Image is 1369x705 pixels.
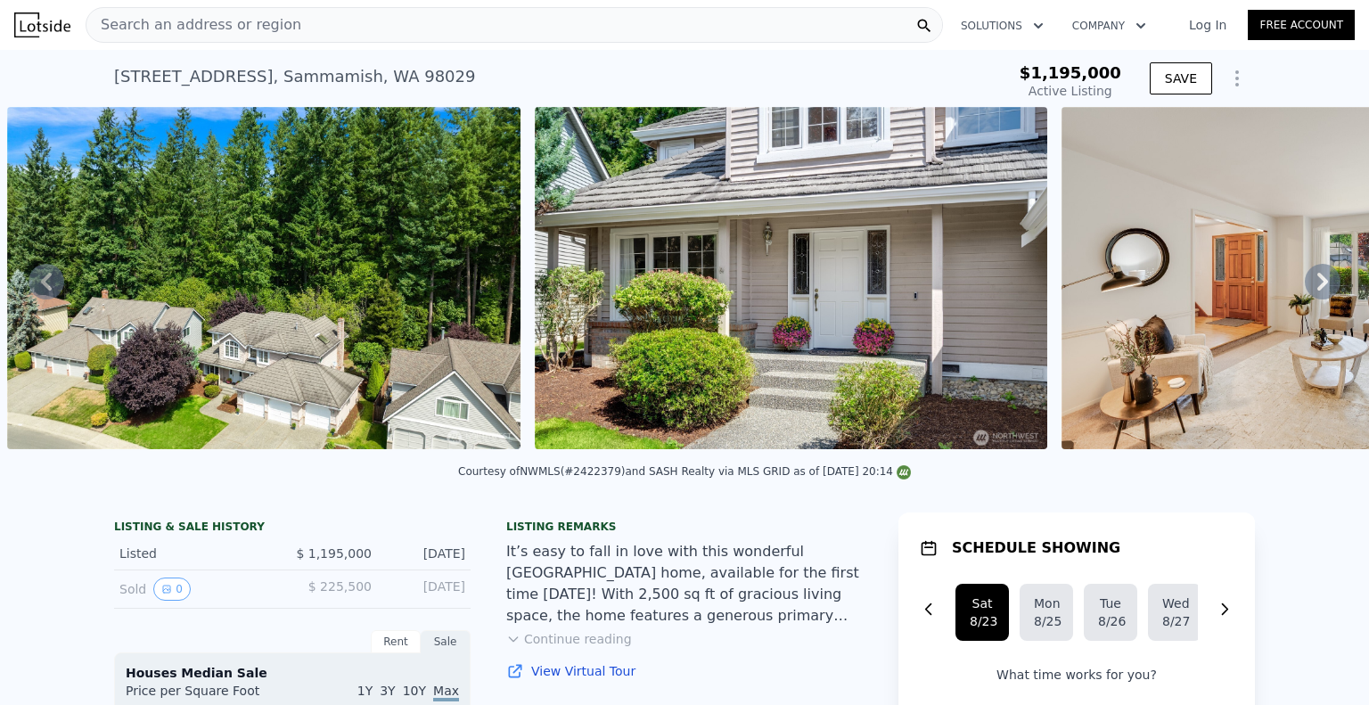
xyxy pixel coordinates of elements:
div: [STREET_ADDRESS] , Sammamish , WA 98029 [114,64,475,89]
a: Log In [1168,16,1248,34]
span: 1Y [357,684,373,698]
button: Company [1058,10,1160,42]
div: Sale [421,630,471,653]
a: View Virtual Tour [506,662,863,680]
button: View historical data [153,578,191,601]
button: Continue reading [506,630,632,648]
div: 8/26 [1098,612,1123,630]
button: Mon8/25 [1020,584,1073,641]
div: Courtesy of NWMLS (#2422379) and SASH Realty via MLS GRID as of [DATE] 20:14 [458,465,911,478]
div: Listing remarks [506,520,863,534]
button: Solutions [947,10,1058,42]
div: 8/23 [970,612,995,630]
div: Sat [970,594,995,612]
span: $1,195,000 [1020,63,1121,82]
div: Sold [119,578,278,601]
img: Sale: 167526217 Parcel: 97997816 [7,107,521,449]
div: Listed [119,545,278,562]
span: Search an address or region [86,14,301,36]
a: Free Account [1248,10,1355,40]
div: Houses Median Sale [126,664,459,682]
div: It’s easy to fall in love with this wonderful [GEOGRAPHIC_DATA] home, available for the first tim... [506,541,863,627]
span: Max [433,684,459,701]
span: 3Y [380,684,395,698]
p: What time works for you? [920,666,1234,684]
span: $ 225,500 [308,579,372,594]
button: Show Options [1219,61,1255,96]
button: Wed8/27 [1148,584,1201,641]
div: [DATE] [386,545,465,562]
img: NWMLS Logo [897,465,911,480]
button: Sat8/23 [955,584,1009,641]
div: 8/27 [1162,612,1187,630]
span: 10Y [403,684,426,698]
button: Tue8/26 [1084,584,1137,641]
div: Mon [1034,594,1059,612]
img: Lotside [14,12,70,37]
div: Wed [1162,594,1187,612]
img: Sale: 167526217 Parcel: 97997816 [535,107,1047,449]
button: SAVE [1150,62,1212,94]
span: Active Listing [1029,84,1112,98]
h1: SCHEDULE SHOWING [952,537,1120,559]
div: LISTING & SALE HISTORY [114,520,471,537]
div: [DATE] [386,578,465,601]
div: Tue [1098,594,1123,612]
div: Rent [371,630,421,653]
div: 8/25 [1034,612,1059,630]
span: $ 1,195,000 [296,546,372,561]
